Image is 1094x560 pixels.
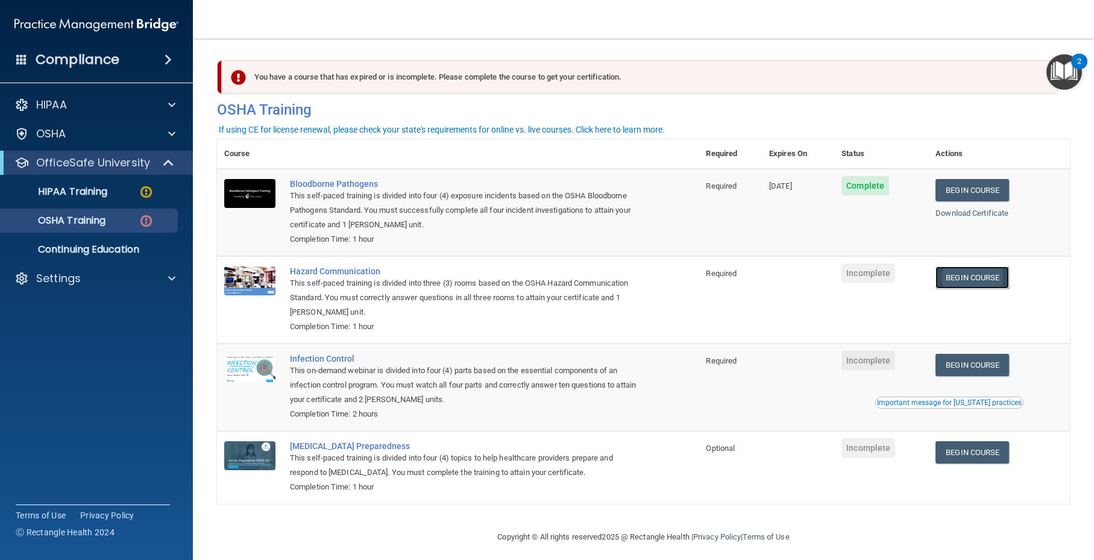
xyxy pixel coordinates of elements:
p: Settings [36,271,81,286]
a: Privacy Policy [80,509,134,521]
span: Ⓒ Rectangle Health 2024 [16,526,115,538]
div: Completion Time: 1 hour [290,319,638,334]
span: Required [706,269,737,278]
a: Begin Course [935,266,1009,289]
div: This self-paced training is divided into four (4) topics to help healthcare providers prepare and... [290,451,638,480]
span: Incomplete [841,351,895,370]
a: [MEDICAL_DATA] Preparedness [290,441,638,451]
div: Important message for [US_STATE] practices [877,399,1022,406]
p: HIPAA Training [8,186,107,198]
a: Infection Control [290,354,638,363]
p: OfficeSafe University [36,156,150,170]
a: Hazard Communication [290,266,638,276]
a: OSHA [14,127,175,141]
div: Completion Time: 2 hours [290,407,638,421]
h4: OSHA Training [217,101,1070,118]
span: Complete [841,176,889,195]
div: Completion Time: 1 hour [290,480,638,494]
span: [DATE] [769,181,792,190]
th: Status [834,139,928,169]
p: OSHA Training [8,215,105,227]
span: Optional [706,444,735,453]
a: Privacy Policy [693,532,741,541]
div: Completion Time: 1 hour [290,232,638,247]
span: Incomplete [841,438,895,458]
a: Terms of Use [743,532,789,541]
button: If using CE for license renewal, please check your state's requirements for online vs. live cours... [217,124,667,136]
div: You have a course that has expired or is incomplete. Please complete the course to get your certi... [222,60,1058,94]
a: Bloodborne Pathogens [290,179,638,189]
th: Course [217,139,283,169]
p: HIPAA [36,98,67,112]
div: 2 [1077,61,1081,77]
span: Incomplete [841,263,895,283]
a: Settings [14,271,175,286]
p: Continuing Education [8,244,172,256]
th: Expires On [762,139,834,169]
div: Copyright © All rights reserved 2025 @ Rectangle Health | | [424,518,864,556]
th: Required [699,139,762,169]
img: PMB logo [14,13,178,37]
p: OSHA [36,127,66,141]
a: Begin Course [935,441,1009,464]
div: This self-paced training is divided into four (4) exposure incidents based on the OSHA Bloodborne... [290,189,638,232]
div: This self-paced training is divided into three (3) rooms based on the OSHA Hazard Communication S... [290,276,638,319]
th: Actions [928,139,1070,169]
span: Required [706,181,737,190]
img: exclamation-circle-solid-danger.72ef9ffc.png [231,70,246,85]
div: This on-demand webinar is divided into four (4) parts based on the essential components of an inf... [290,363,638,407]
a: Begin Course [935,179,1009,201]
a: Begin Course [935,354,1009,376]
a: Download Certificate [935,209,1008,218]
img: warning-circle.0cc9ac19.png [139,184,154,200]
span: Required [706,356,737,365]
button: Read this if you are a dental practitioner in the state of CA [875,397,1023,409]
a: HIPAA [14,98,175,112]
a: OfficeSafe University [14,156,175,170]
div: If using CE for license renewal, please check your state's requirements for online vs. live cours... [219,125,665,134]
a: Terms of Use [16,509,66,521]
img: danger-circle.6113f641.png [139,213,154,228]
button: Open Resource Center, 2 new notifications [1046,54,1082,90]
h4: Compliance [36,51,119,68]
